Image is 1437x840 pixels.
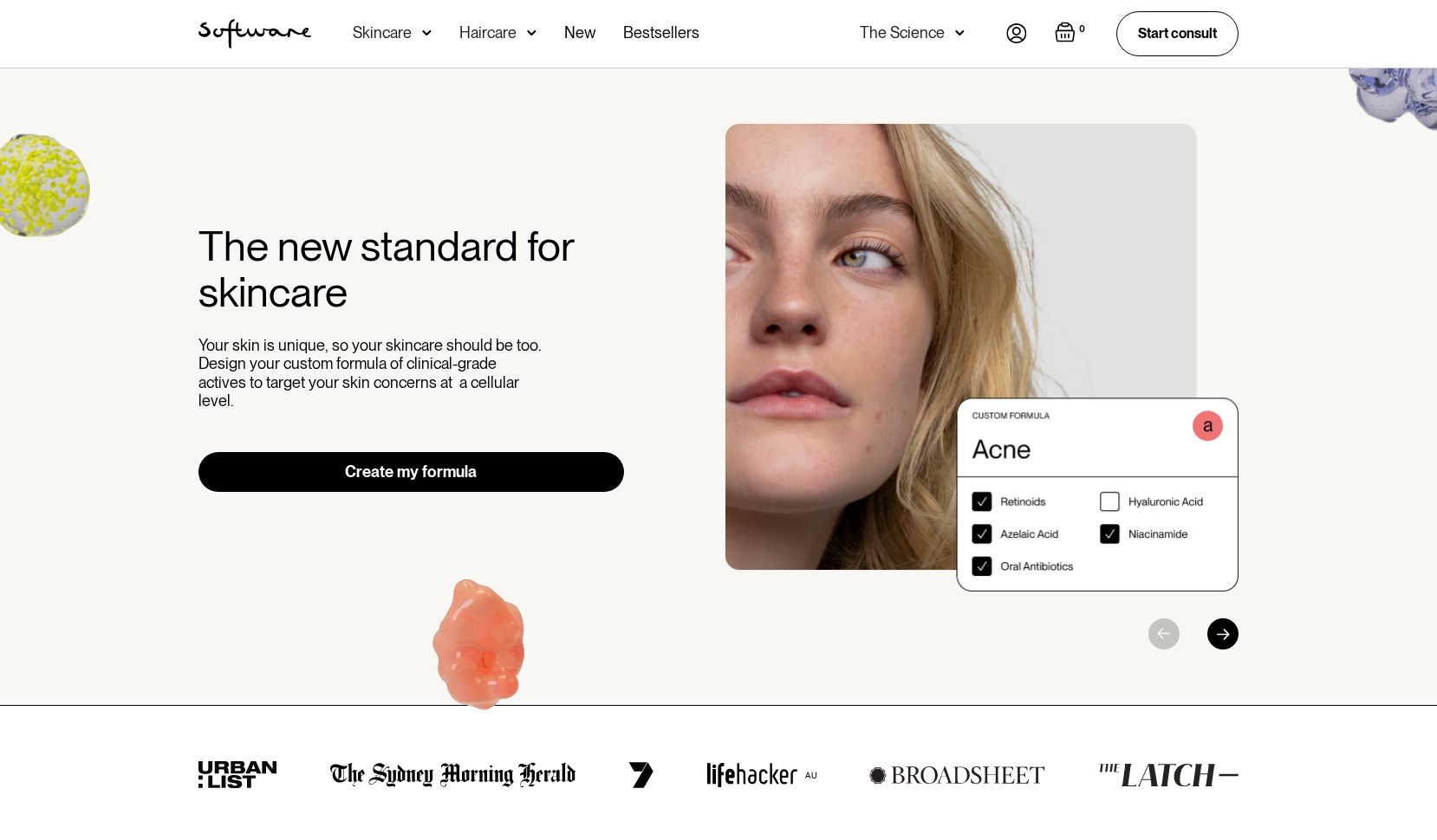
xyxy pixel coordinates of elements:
img: arrow down [527,24,536,42]
a: Create my formula [198,452,624,492]
img: the Sydney morning herald logo [330,762,575,788]
img: arrow down [955,24,965,42]
h2: The new standard for skincare [198,223,624,315]
a: Start consult [1116,11,1239,55]
div: Next slide [1207,618,1239,649]
img: the latch logo [1098,763,1239,787]
img: Software Logo [198,19,311,48]
div: 1 / 3 [725,124,1239,591]
img: broadsheet logo [869,766,1045,785]
div: Haircare [459,24,517,42]
a: Open empty cart [1055,22,1089,46]
img: urban list logo [198,761,277,789]
div: Skincare [353,24,412,42]
img: arrow down [422,24,432,42]
a: home [198,19,311,48]
img: Hydroquinone (skin lightening agent) [374,551,589,763]
div: 0 [1076,22,1089,37]
p: Your skin is unique, so your skincare should be too. Design your custom formula of clinical-grade... [198,336,545,410]
img: lifehacker logo [706,762,816,788]
div: The Science [860,24,945,42]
